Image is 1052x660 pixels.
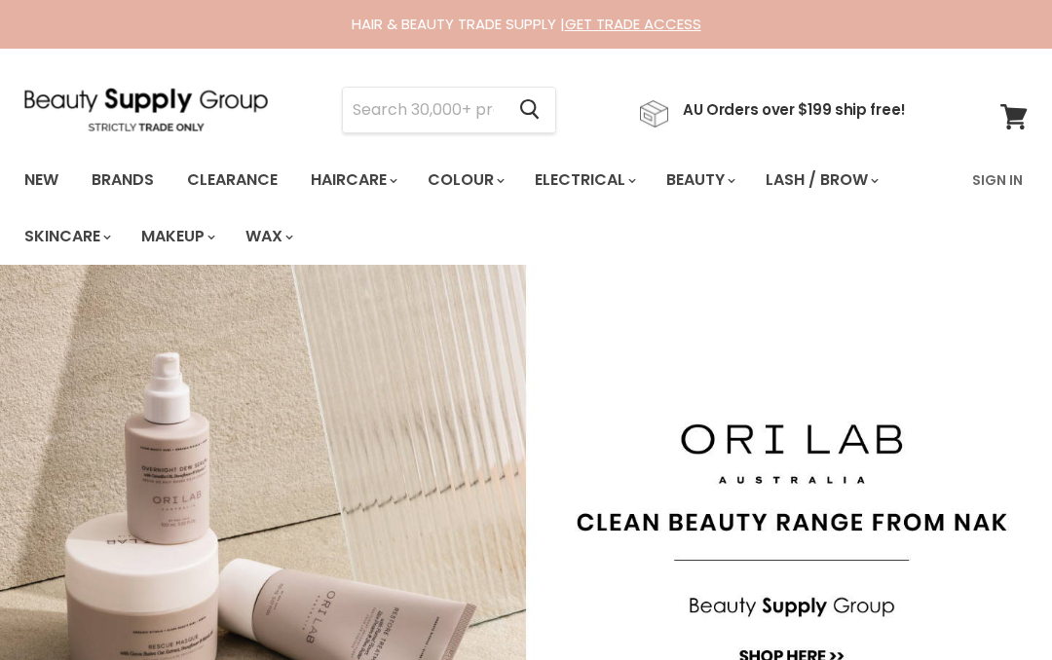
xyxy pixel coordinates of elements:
[296,160,409,201] a: Haircare
[520,160,648,201] a: Electrical
[751,160,890,201] a: Lash / Brow
[343,88,504,132] input: Search
[504,88,555,132] button: Search
[231,216,305,257] a: Wax
[127,216,227,257] a: Makeup
[413,160,516,201] a: Colour
[10,152,960,265] ul: Main menu
[652,160,747,201] a: Beauty
[172,160,292,201] a: Clearance
[10,160,73,201] a: New
[955,568,1033,641] iframe: Gorgias live chat messenger
[77,160,169,201] a: Brands
[10,216,123,257] a: Skincare
[960,160,1034,201] a: Sign In
[565,14,701,34] a: GET TRADE ACCESS
[342,87,556,133] form: Product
